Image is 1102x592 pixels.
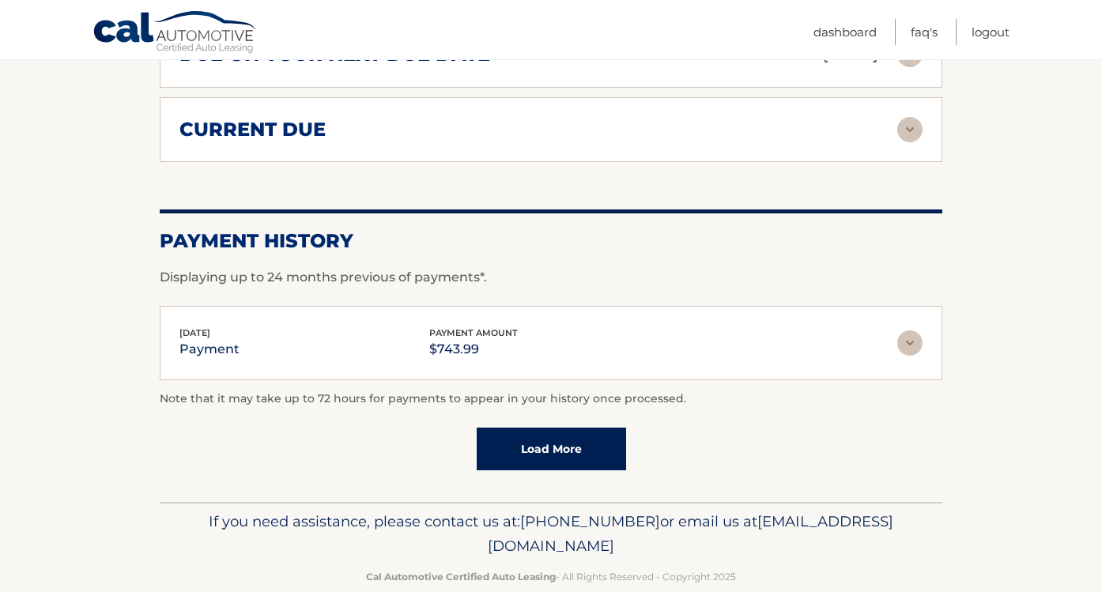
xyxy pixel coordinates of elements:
a: Dashboard [813,19,877,45]
a: Load More [477,428,626,470]
p: $743.99 [429,338,518,360]
p: Displaying up to 24 months previous of payments*. [160,268,942,287]
p: Note that it may take up to 72 hours for payments to appear in your history once processed. [160,390,942,409]
a: Cal Automotive [92,10,259,56]
a: Logout [972,19,1010,45]
a: FAQ's [911,19,938,45]
h2: current due [179,118,326,141]
h2: Payment History [160,229,942,253]
img: accordion-rest.svg [897,330,923,356]
span: [PHONE_NUMBER] [520,512,660,530]
span: payment amount [429,327,518,338]
p: If you need assistance, please contact us at: or email us at [170,509,932,560]
p: payment [179,338,240,360]
p: - All Rights Reserved - Copyright 2025 [170,568,932,585]
strong: Cal Automotive Certified Auto Leasing [366,571,556,583]
img: accordion-rest.svg [897,117,923,142]
span: [DATE] [179,327,210,338]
